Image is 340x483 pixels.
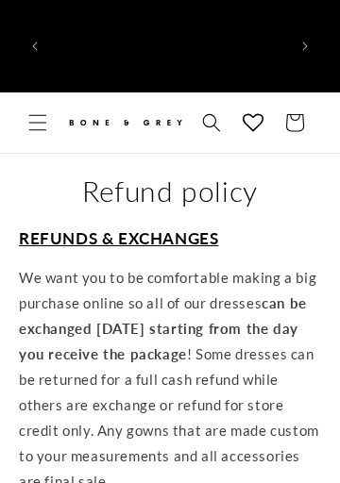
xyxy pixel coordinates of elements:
[19,228,218,248] span: REFUNDS & EXCHANGES
[284,25,326,67] button: Next announcement
[14,25,56,67] button: Previous announcement
[59,103,191,142] a: Bone and Grey Bridal
[191,102,232,143] summary: Search
[17,102,59,143] summary: Menu
[66,109,184,135] img: Bone and Grey Bridal
[19,294,307,362] strong: can be exchanged [DATE] starting from the day you receive the package
[19,173,321,209] h1: Refund policy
